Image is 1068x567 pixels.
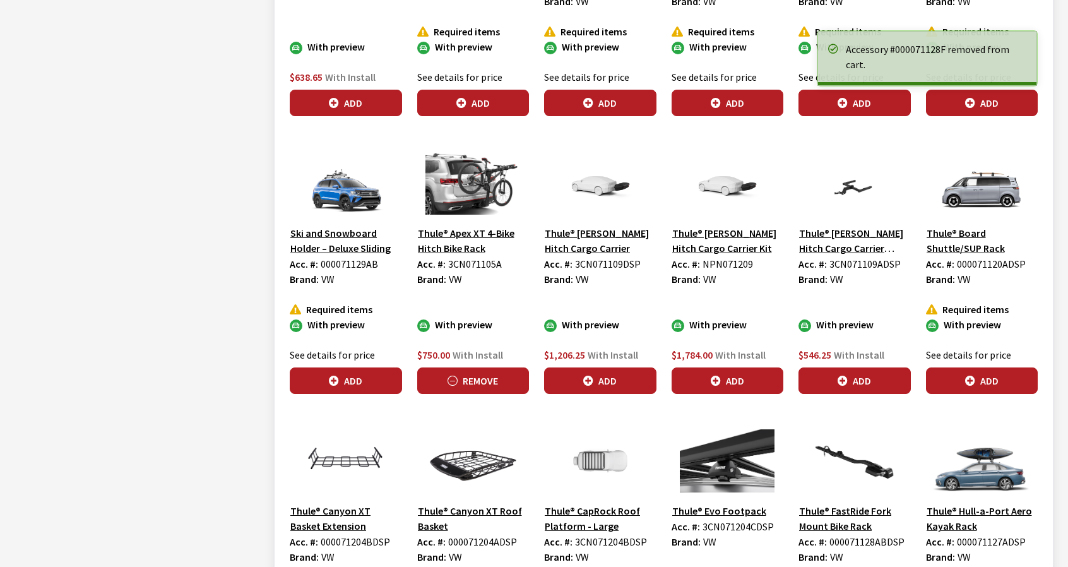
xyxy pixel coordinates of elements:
span: $638.65 [290,71,323,83]
span: VW [703,273,716,285]
img: Image for Thule® Arcos Hitch Cargo Carrier Kit [672,152,784,215]
button: Thule® Canyon XT Basket Extension [290,503,402,534]
label: Acc. #: [290,256,318,272]
img: Image for Thule® Canyon XT Basket Extension [290,429,402,492]
label: Brand: [417,549,446,564]
label: Brand: [544,549,573,564]
label: Acc. #: [926,534,954,549]
span: VW [449,551,462,563]
img: Image for Ski and Snowboard Holder – Deluxe Sliding [290,152,402,215]
img: Image for Thule® CapRock Roof Platform - Large [544,429,656,492]
span: With Install [715,349,766,361]
div: With preview [926,317,1038,332]
label: Acc. #: [798,534,827,549]
label: See details for price [926,347,1011,362]
img: Image for Thule® Evo Footpack [672,429,784,492]
button: Add [544,367,656,394]
button: Thule® CapRock Roof Platform - Large [544,503,656,534]
span: VW [703,535,716,548]
span: 3CN071109ADSP [829,258,901,270]
span: VW [321,551,335,563]
button: Add [417,90,530,116]
label: Acc. #: [290,534,318,549]
label: Brand: [672,534,701,549]
div: Required items [672,24,784,39]
img: Image for Thule® Apex XT 4-Bike Hitch Bike Rack [417,152,530,215]
div: With preview [544,39,656,54]
span: 3CN071105A [448,258,502,270]
button: Add [798,90,911,116]
label: Acc. #: [798,256,827,272]
button: Add [672,367,784,394]
span: $750.00 [417,349,450,361]
div: Required items [798,24,911,39]
span: 000071128ABDSP [829,535,905,548]
button: Thule® Board Shuttle/SUP Rack [926,225,1038,256]
label: Acc. #: [672,519,700,534]
button: Add [926,367,1038,394]
img: Image for Thule® Arcos Hitch Cargo Carrier [544,152,656,215]
img: Image for Thule® Arcos Hitch Cargo Carrier Platform [798,152,911,215]
div: With preview [290,39,402,54]
div: With preview [290,317,402,332]
button: Add [926,90,1038,116]
span: $1,784.00 [672,349,713,361]
div: With preview [798,317,911,332]
span: VW [958,551,971,563]
label: Acc. #: [544,256,573,272]
span: With Install [834,349,884,361]
label: Acc. #: [544,534,573,549]
button: Add [672,90,784,116]
button: Ski and Snowboard Holder – Deluxe Sliding [290,225,402,256]
span: With Install [453,349,503,361]
span: With Install [588,349,638,361]
span: VW [321,273,335,285]
span: VW [958,273,971,285]
label: Brand: [544,272,573,287]
span: 000071129AB [321,258,378,270]
label: Brand: [290,272,319,287]
div: Required items [544,24,656,39]
img: Image for Thule® Canyon XT Roof Basket [417,429,530,492]
div: With preview [798,39,911,54]
button: Thule® Canyon XT Roof Basket [417,503,530,534]
label: Acc. #: [672,256,700,272]
button: Add [290,367,402,394]
div: Required items [417,24,530,39]
div: Required items [290,302,402,317]
button: Thule® FastRide Fork Mount Bike Rack [798,503,911,534]
img: Image for Thule® FastRide Fork Mount Bike Rack [798,429,911,492]
span: VW [830,273,843,285]
span: $1,206.25 [544,349,585,361]
div: With preview [672,317,784,332]
button: Add [290,90,402,116]
span: VW [449,273,462,285]
div: With preview [544,317,656,332]
button: Add [798,367,911,394]
button: Thule® Hull-a-Port Aero Kayak Rack [926,503,1038,534]
div: Required items [926,302,1038,317]
label: Acc. #: [926,256,954,272]
div: With preview [417,39,530,54]
button: Thule® [PERSON_NAME] Hitch Cargo Carrier [544,225,656,256]
div: With preview [417,317,530,332]
label: Brand: [417,272,446,287]
span: VW [576,551,589,563]
label: See details for price [417,69,502,85]
button: Add [544,90,656,116]
label: See details for price [672,69,757,85]
label: Brand: [672,272,701,287]
div: Required items [926,24,1038,39]
span: 000071127ADSP [957,535,1026,548]
span: 3CN071204BDSP [575,535,647,548]
span: VW [830,551,843,563]
span: $546.25 [798,349,831,361]
button: Thule® Evo Footpack [672,503,767,519]
img: Image for Thule® Board Shuttle&#x2F;SUP Rack [926,152,1038,215]
label: See details for price [798,69,884,85]
label: Brand: [798,549,828,564]
span: 000071120ADSP [957,258,1026,270]
span: With Install [325,71,376,83]
span: 000071204BDSP [321,535,390,548]
button: Thule® [PERSON_NAME] Hitch Cargo Carrier Platform [798,225,911,256]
